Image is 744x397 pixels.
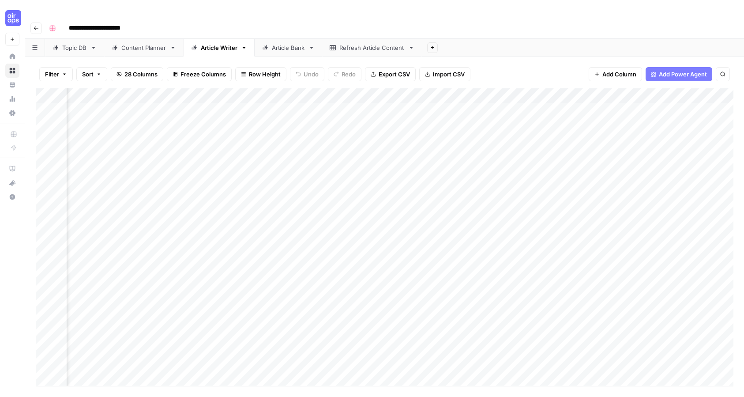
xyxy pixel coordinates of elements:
button: Redo [328,67,361,81]
button: Import CSV [419,67,470,81]
a: Home [5,49,19,64]
button: Add Column [589,67,642,81]
button: 28 Columns [111,67,163,81]
span: Undo [304,70,319,79]
div: Refresh Article Content [339,43,405,52]
a: Article Writer [184,39,255,57]
button: Help + Support [5,190,19,204]
span: Add Power Agent [659,70,707,79]
span: Import CSV [433,70,465,79]
span: Freeze Columns [180,70,226,79]
button: What's new? [5,176,19,190]
a: Article Bank [255,39,322,57]
button: Export CSV [365,67,416,81]
button: Sort [76,67,107,81]
span: Export CSV [379,70,410,79]
button: Row Height [235,67,286,81]
img: AirOps Cohort 2 Logo [5,10,21,26]
span: Redo [342,70,356,79]
button: Add Power Agent [646,67,712,81]
a: Refresh Article Content [322,39,422,57]
button: Freeze Columns [167,67,232,81]
div: Content Planner [121,43,166,52]
a: Settings [5,106,19,120]
a: Browse [5,64,19,78]
div: Article Bank [272,43,305,52]
a: Topic DB [45,39,104,57]
a: Content Planner [104,39,184,57]
button: Filter [39,67,73,81]
a: Usage [5,92,19,106]
span: Row Height [249,70,281,79]
button: Workspace: AirOps Cohort 2 [5,7,19,29]
a: Your Data [5,78,19,92]
span: Sort [82,70,94,79]
div: What's new? [6,176,19,189]
div: Topic DB [62,43,87,52]
div: Article Writer [201,43,237,52]
span: 28 Columns [124,70,158,79]
span: Add Column [602,70,636,79]
button: Undo [290,67,324,81]
a: AirOps Academy [5,162,19,176]
span: Filter [45,70,59,79]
